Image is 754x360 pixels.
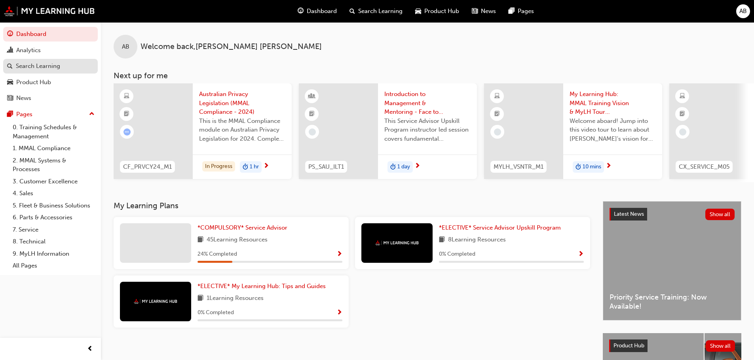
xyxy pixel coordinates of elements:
span: Product Hub [424,7,459,16]
span: learningResourceType_INSTRUCTOR_LED-icon [309,91,315,102]
span: Introduction to Management & Mentoring - Face to Face Instructor Led Training (Service Advisor Up... [384,90,471,117]
img: mmal [4,6,95,16]
div: Pages [16,110,32,119]
span: pages-icon [7,111,13,118]
span: Product Hub [613,342,644,349]
span: 24 % Completed [198,250,237,259]
span: book-icon [198,235,203,245]
button: DashboardAnalyticsSearch LearningProduct HubNews [3,25,98,107]
button: Show all [706,340,735,352]
span: booktick-icon [680,109,685,119]
button: Show all [705,209,735,220]
span: PS_SAU_ILT1 [308,162,344,172]
button: AB [736,4,750,18]
span: search-icon [349,6,355,16]
div: Analytics [16,46,41,55]
span: 0 % Completed [198,308,234,317]
a: Search Learning [3,59,98,74]
span: booktick-icon [494,109,500,119]
span: This is the MMAL Compliance module on Australian Privacy Legislation for 2024. Complete this modu... [199,117,285,143]
button: Show Progress [336,249,342,259]
a: 4. Sales [9,187,98,200]
span: Latest News [614,211,644,217]
span: 1 hr [250,162,259,172]
span: Pages [518,7,534,16]
span: AB [739,7,747,16]
h3: My Learning Plans [114,201,590,210]
a: guage-iconDashboard [291,3,343,19]
span: My Learning Hub: MMAL Training Vision & MyLH Tour (Elective) [570,90,656,117]
span: duration-icon [243,162,248,172]
span: duration-icon [575,162,581,172]
a: Dashboard [3,27,98,41]
div: Product Hub [16,78,51,87]
span: up-icon [89,109,95,119]
a: PS_SAU_ILT1Introduction to Management & Mentoring - Face to Face Instructor Led Training (Service... [299,83,477,179]
span: search-icon [7,63,13,70]
span: book-icon [439,235,445,245]
a: 3. Customer Excellence [9,175,98,188]
span: booktick-icon [309,109,315,119]
a: *ELECTIVE* Service Advisor Upskill Program [439,223,564,232]
span: prev-icon [87,344,93,354]
span: news-icon [7,95,13,102]
a: 1. MMAL Compliance [9,142,98,155]
a: News [3,91,98,106]
div: In Progress [202,161,235,172]
span: *COMPULSORY* Service Advisor [198,224,287,231]
div: Search Learning [16,62,60,71]
a: CF_PRVCY24_M1Australian Privacy Legislation (MMAL Compliance - 2024)This is the MMAL Compliance m... [114,83,292,179]
span: chart-icon [7,47,13,54]
span: next-icon [263,163,269,170]
a: *ELECTIVE* My Learning Hub: Tips and Guides [198,282,329,291]
span: learningRecordVerb_NONE-icon [494,128,501,136]
span: guage-icon [298,6,304,16]
a: 9. MyLH Information [9,248,98,260]
span: *ELECTIVE* Service Advisor Upskill Program [439,224,561,231]
span: This Service Advisor Upskill Program instructor led session covers fundamental management styles ... [384,117,471,143]
span: learningRecordVerb_NONE-icon [309,128,316,136]
span: Show Progress [336,309,342,317]
span: AB [122,42,129,51]
span: 45 Learning Resources [207,235,268,245]
button: Pages [3,107,98,122]
span: Show Progress [336,251,342,258]
span: guage-icon [7,31,13,38]
a: Latest NewsShow all [610,208,735,221]
button: Show Progress [578,249,584,259]
button: Show Progress [336,308,342,318]
a: Product Hub [3,75,98,90]
a: Product HubShow all [609,339,735,352]
span: News [481,7,496,16]
span: next-icon [606,163,612,170]
span: Welcome aboard! Jump into this video tour to learn about [PERSON_NAME]'s vision for your learning... [570,117,656,143]
a: 6. Parts & Accessories [9,211,98,224]
span: 0 % Completed [439,250,475,259]
a: MYLH_VSNTR_M1My Learning Hub: MMAL Training Vision & MyLH Tour (Elective)Welcome aboard! Jump int... [484,83,662,179]
span: CF_PRVCY24_M1 [123,162,172,172]
img: mmal [134,299,177,304]
a: *COMPULSORY* Service Advisor [198,223,291,232]
a: search-iconSearch Learning [343,3,409,19]
a: All Pages [9,260,98,272]
span: *ELECTIVE* My Learning Hub: Tips and Guides [198,283,326,290]
h3: Next up for me [101,71,754,80]
span: Show Progress [578,251,584,258]
span: MYLH_VSNTR_M1 [494,162,543,172]
span: 1 Learning Resources [207,294,264,303]
span: 10 mins [583,162,601,172]
span: Australian Privacy Legislation (MMAL Compliance - 2024) [199,90,285,117]
span: next-icon [414,163,420,170]
span: Dashboard [307,7,337,16]
span: Welcome back , [PERSON_NAME] [PERSON_NAME] [141,42,322,51]
span: duration-icon [390,162,396,172]
span: Search Learning [358,7,403,16]
img: mmal [375,240,419,245]
span: 8 Learning Resources [448,235,506,245]
a: pages-iconPages [502,3,540,19]
div: News [16,94,31,103]
span: learningRecordVerb_NONE-icon [679,128,686,136]
span: booktick-icon [124,109,129,119]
